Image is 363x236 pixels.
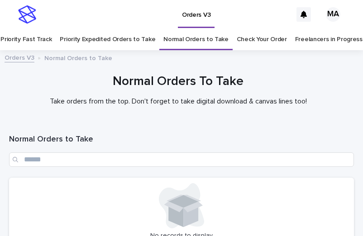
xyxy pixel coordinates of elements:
[5,52,34,62] a: Orders V3
[18,5,36,24] img: stacker-logo-s-only.png
[44,52,112,62] p: Normal Orders to Take
[60,29,155,50] a: Priority Expedited Orders to Take
[163,29,229,50] a: Normal Orders to Take
[295,29,363,50] a: Freelancers in Progress
[9,73,347,90] h1: Normal Orders To Take
[9,134,354,145] h1: Normal Orders to Take
[9,97,347,106] p: Take orders from the top. Don't forget to take digital download & canvas lines too!
[0,29,52,50] a: Priority Fast Track
[9,152,354,167] input: Search
[326,7,340,22] div: MA
[237,29,287,50] a: Check Your Order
